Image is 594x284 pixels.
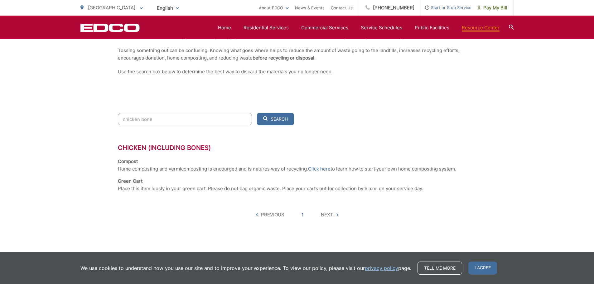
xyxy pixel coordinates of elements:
strong: Compost [118,158,138,164]
button: Search [257,113,294,125]
p: Use the search box below to determine the best way to discard the materials you no longer need. [118,68,476,75]
a: Home [218,24,231,31]
a: Resource Center [462,24,500,31]
span: Pay My Bill [478,4,507,12]
strong: Green Cart [118,178,142,184]
a: 1 [302,211,304,219]
a: Tell me more [418,262,462,275]
span: Next [321,211,333,219]
a: privacy policy [365,264,398,272]
a: Commercial Services [301,24,348,31]
a: Service Schedules [361,24,402,31]
p: We use cookies to understand how you use our site and to improve your experience. To view our pol... [80,264,411,272]
p: Home composting and vermicomposting is encourged and is natures way of recycling. to learn how to... [118,165,456,173]
a: About EDCO [259,4,289,12]
span: English [152,2,184,13]
a: Residential Services [244,24,289,31]
strong: before recycling or disposal [253,55,314,61]
a: News & Events [295,4,325,12]
span: Search [271,116,288,122]
a: EDCD logo. Return to the homepage. [80,23,140,32]
input: Search [118,113,252,125]
p: Place this item loosly in your green cart. Please do not bag organic waste. Place your carts out ... [118,185,423,192]
span: I agree [468,262,497,275]
a: Contact Us [331,4,353,12]
span: Previous [261,211,284,219]
span: [GEOGRAPHIC_DATA] [88,5,135,11]
a: Public Facilities [415,24,449,31]
h3: Chicken (including bones) [118,144,476,152]
a: Click here [308,165,331,173]
p: Tossing something out can be confusing. Knowing what goes where helps to reduce the amount of was... [118,47,476,62]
